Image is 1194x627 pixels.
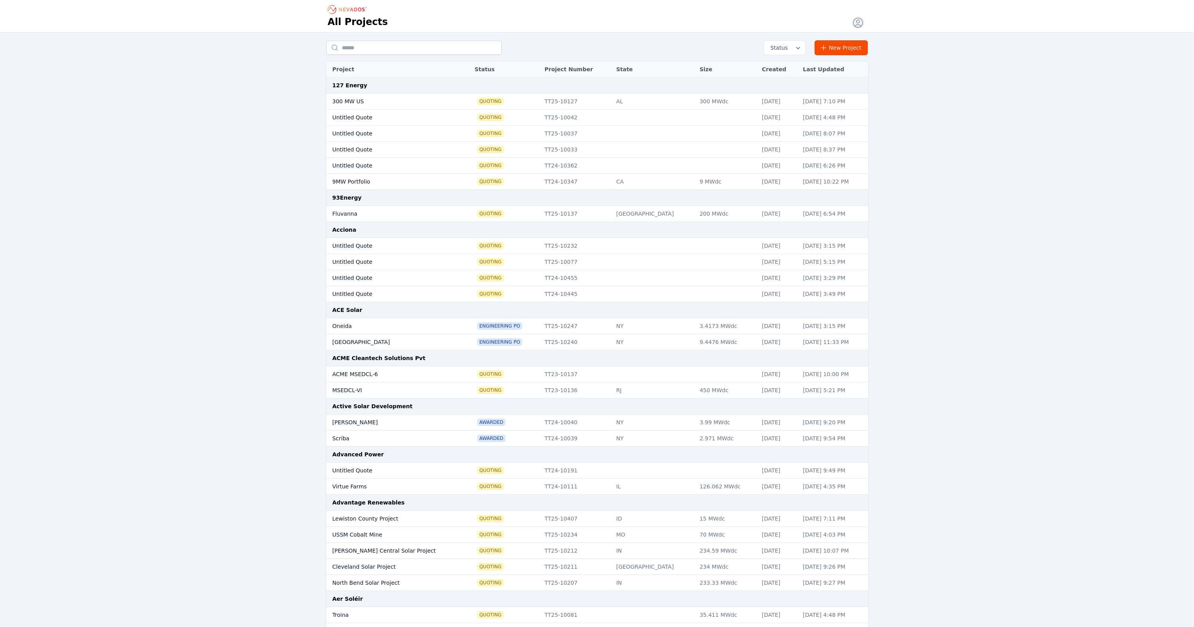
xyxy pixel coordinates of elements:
[695,334,758,350] td: 9.4476 MWdc
[758,94,799,110] td: [DATE]
[478,467,503,474] span: Quoting
[326,559,868,575] tr: Cleveland Solar ProjectQuotingTT25-10211[GEOGRAPHIC_DATA]234 MWdc[DATE][DATE] 9:26 PM
[799,431,868,447] td: [DATE] 9:54 PM
[540,126,612,142] td: TT25-10037
[758,110,799,126] td: [DATE]
[799,527,868,543] td: [DATE] 4:03 PM
[326,302,868,318] td: ACE Solar
[478,612,503,618] span: Quoting
[478,371,503,377] span: Quoting
[326,286,451,302] td: Untitled Quote
[799,110,868,126] td: [DATE] 4:48 PM
[695,575,758,591] td: 233.33 MWdc
[478,291,503,297] span: Quoting
[326,463,868,479] tr: Untitled QuoteQuotingTT24-10191[DATE][DATE] 9:49 PM
[612,559,695,575] td: [GEOGRAPHIC_DATA]
[758,366,799,382] td: [DATE]
[540,463,612,479] td: TT24-10191
[478,515,503,522] span: Quoting
[540,158,612,174] td: TT24-10362
[758,254,799,270] td: [DATE]
[695,61,758,77] th: Size
[758,543,799,559] td: [DATE]
[326,527,451,543] td: USSM Cobalt Mine
[540,94,612,110] td: TT25-10127
[612,527,695,543] td: MO
[758,511,799,527] td: [DATE]
[326,77,868,94] td: 127 Energy
[478,532,503,538] span: Quoting
[758,286,799,302] td: [DATE]
[612,318,695,334] td: NY
[326,479,868,495] tr: Virtue FarmsQuotingTT24-10111IL126.062 MWdc[DATE][DATE] 4:35 PM
[758,431,799,447] td: [DATE]
[799,61,868,77] th: Last Updated
[695,94,758,110] td: 300 MWdc
[799,270,868,286] td: [DATE] 3:29 PM
[799,463,868,479] td: [DATE] 9:49 PM
[478,130,503,137] span: Quoting
[326,575,868,591] tr: North Bend Solar ProjectQuotingTT25-10207IN233.33 MWdc[DATE][DATE] 9:27 PM
[758,559,799,575] td: [DATE]
[478,114,503,121] span: Quoting
[799,334,868,350] td: [DATE] 11:33 PM
[540,479,612,495] td: TT24-10111
[758,479,799,495] td: [DATE]
[326,559,451,575] td: Cleveland Solar Project
[612,511,695,527] td: ID
[695,318,758,334] td: 3.4173 MWdc
[540,110,612,126] td: TT25-10042
[478,98,503,104] span: Quoting
[478,387,503,393] span: Quoting
[799,126,868,142] td: [DATE] 8:07 PM
[326,270,868,286] tr: Untitled QuoteQuotingTT24-10455[DATE][DATE] 3:29 PM
[540,543,612,559] td: TT25-10212
[326,61,451,77] th: Project
[326,254,451,270] td: Untitled Quote
[326,382,868,398] tr: MSEDCL-VIQuotingTT23-10136RJ450 MWdc[DATE][DATE] 5:21 PM
[540,431,612,447] td: TT24-10039
[799,238,868,254] td: [DATE] 3:15 PM
[695,511,758,527] td: 15 MWdc
[758,463,799,479] td: [DATE]
[799,158,868,174] td: [DATE] 6:26 PM
[326,575,451,591] td: North Bend Solar Project
[540,511,612,527] td: TT25-10407
[478,211,503,217] span: Quoting
[326,174,868,190] tr: 9MW PortfolioQuotingTT24-10347CA9 MWdc[DATE][DATE] 10:22 PM
[540,142,612,158] td: TT25-10033
[326,447,868,463] td: Advanced Power
[326,142,868,158] tr: Untitled QuoteQuotingTT25-10033[DATE][DATE] 8:37 PM
[799,174,868,190] td: [DATE] 10:22 PM
[326,254,868,270] tr: Untitled QuoteQuotingTT25-10077[DATE][DATE] 5:15 PM
[326,238,451,254] td: Untitled Quote
[799,366,868,382] td: [DATE] 10:00 PM
[326,382,451,398] td: MSEDCL-VI
[326,495,868,511] td: Advantage Renewables
[815,40,868,55] a: New Project
[326,543,868,559] tr: [PERSON_NAME] Central Solar ProjectQuotingTT25-10212IN234.59 MWdc[DATE][DATE] 10:07 PM
[799,575,868,591] td: [DATE] 9:27 PM
[540,270,612,286] td: TT24-10455
[326,126,868,142] tr: Untitled QuoteQuotingTT25-10037[DATE][DATE] 8:07 PM
[612,382,695,398] td: RJ
[540,318,612,334] td: TT25-10247
[326,463,451,479] td: Untitled Quote
[478,580,503,586] span: Quoting
[478,435,505,441] span: Awarded
[540,559,612,575] td: TT25-10211
[758,61,799,77] th: Created
[326,479,451,495] td: Virtue Farms
[695,543,758,559] td: 234.59 MWdc
[799,559,868,575] td: [DATE] 9:26 PM
[326,366,451,382] td: ACME MSEDCL-6
[758,238,799,254] td: [DATE]
[326,398,868,414] td: Active Solar Development
[326,318,868,334] tr: OneidaEngineering POTT25-10247NY3.4173 MWdc[DATE][DATE] 3:15 PM
[612,575,695,591] td: IN
[326,366,868,382] tr: ACME MSEDCL-6QuotingTT23-10137[DATE][DATE] 10:00 PM
[326,110,451,126] td: Untitled Quote
[799,142,868,158] td: [DATE] 8:37 PM
[612,174,695,190] td: CA
[758,527,799,543] td: [DATE]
